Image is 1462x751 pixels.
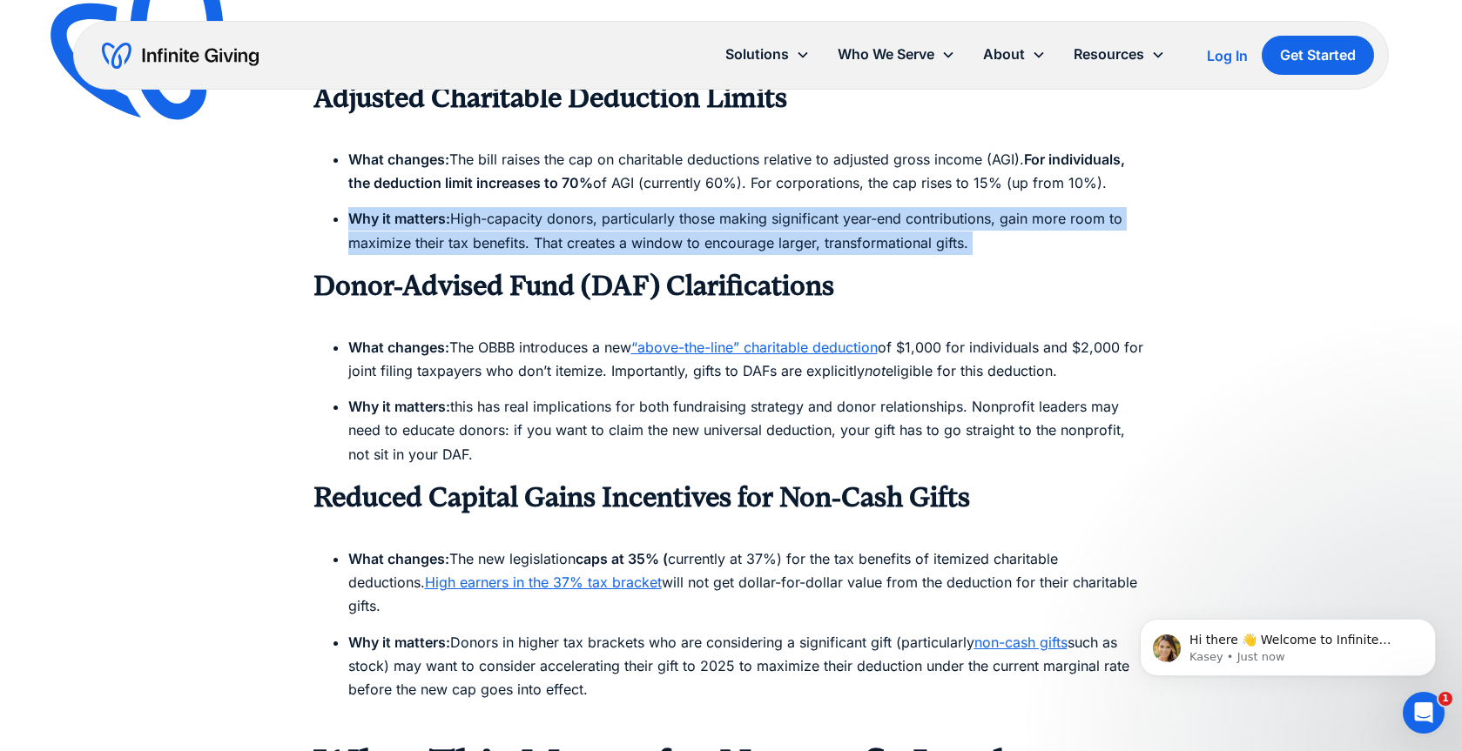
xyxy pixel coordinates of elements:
[348,151,449,168] strong: What changes:
[348,634,450,651] strong: Why it matters:
[1262,36,1374,75] a: Get Started
[425,573,662,591] a: High earners in the 37% tax bracket
[313,304,1149,327] p: ‍
[348,207,1149,254] li: High-capacity donors, particularly those making significant year-end contributions, gain more roo...
[1114,582,1462,704] iframe: Intercom notifications message
[1074,43,1144,66] div: Resources
[348,550,449,567] strong: What changes:
[102,42,259,70] a: home
[348,398,450,415] strong: Why it matters:
[313,82,787,114] strong: Adjusted Charitable Deduction Limits
[1403,692,1445,734] iframe: Intercom live chat
[348,339,449,356] strong: What changes:
[969,36,1060,73] div: About
[313,481,970,513] strong: Reduced Capital Gains Incentives for Non-Cash Gifts
[865,362,886,379] em: not
[313,270,834,302] strong: Donor-Advised Fund (DAF) Clarifications
[313,515,1149,539] p: ‍
[711,36,824,73] div: Solutions
[725,43,789,66] div: Solutions
[348,148,1149,195] li: The bill raises the cap on charitable deductions relative to adjusted gross income (AGI). of AGI ...
[1438,692,1452,706] span: 1
[348,210,450,227] strong: Why it matters:
[348,547,1149,619] li: The new legislation currently at 37%) for the tax benefits of itemized charitable deductions. wil...
[576,550,668,567] strong: caps at 35% (
[838,43,934,66] div: Who We Serve
[313,1,1149,72] p: This summary is a highlight of how OBBB could shape charitable giving. Here are the key takeaways...
[348,631,1149,726] li: Donors in higher tax brackets who are considering a significant gift (particularly such as stock)...
[983,43,1025,66] div: About
[1207,45,1248,66] a: Log In
[1060,36,1179,73] div: Resources
[1207,49,1248,63] div: Log In
[348,395,1149,466] li: this has real implications for both fundraising strategy and donor relationships. Nonprofit leade...
[824,36,969,73] div: Who We Serve
[631,339,878,356] a: “above-the-line” charitable deduction
[313,116,1149,139] p: ‍
[348,336,1149,383] li: The OBBB introduces a new of $1,000 for individuals and $2,000 for joint filing taxpayers who don...
[974,634,1068,651] a: non-cash gifts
